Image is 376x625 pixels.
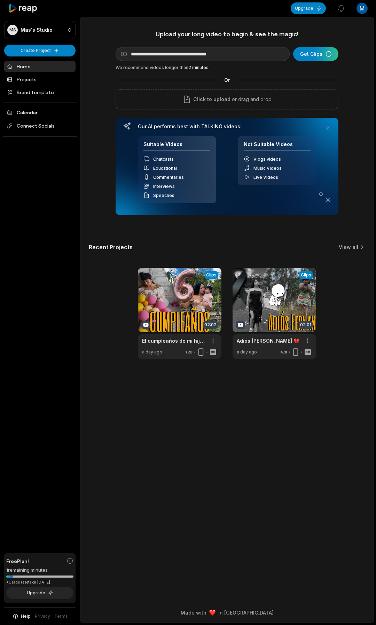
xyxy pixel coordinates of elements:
[253,166,282,171] span: Music Videos
[7,25,18,35] div: MS
[4,61,76,72] a: Home
[153,166,177,171] span: Educational
[153,157,174,162] span: Chatcasts
[116,30,338,38] h1: Upload your long video to begin & see the magic!
[143,141,210,151] h4: Suitable Videos
[293,47,338,61] button: Get Clips
[54,613,68,619] a: Terms
[237,337,299,344] a: Adiós [PERSON_NAME] 💔
[291,2,326,14] button: Upgrade
[4,107,76,118] a: Calendar
[6,567,73,574] div: 1 remaining minutes
[89,244,133,251] h2: Recent Projects
[219,76,236,84] span: Or
[4,74,76,85] a: Projects
[21,27,53,33] p: Mas's Studio
[193,95,230,104] span: Click to upload
[4,86,76,98] a: Brand template
[12,613,31,619] button: Help
[116,64,338,71] div: We recommend videos longer than .
[153,184,175,189] span: Interviews
[253,157,281,162] span: Vlogs videos
[21,613,31,619] span: Help
[4,45,76,56] button: Create Project
[153,193,174,198] span: Speeches
[339,244,358,251] a: View all
[35,613,50,619] a: Privacy
[6,557,29,565] span: Free Plan!
[153,175,184,180] span: Commentaries
[87,609,367,616] div: Made with in [GEOGRAPHIC_DATA]
[230,95,272,104] p: or drag and drop
[6,587,73,599] button: Upgrade
[142,337,206,344] a: El cumpleaños de mi hija 💅🏻💋
[209,610,216,616] img: heart emoji
[138,123,316,130] h3: Our AI performs best with TALKING videos:
[244,141,311,151] h4: Not Suitable Videos
[6,580,73,585] div: *Usage resets on [DATE]
[4,120,76,132] span: Connect Socials
[253,175,278,180] span: Live Videos
[188,65,209,70] span: 2 minutes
